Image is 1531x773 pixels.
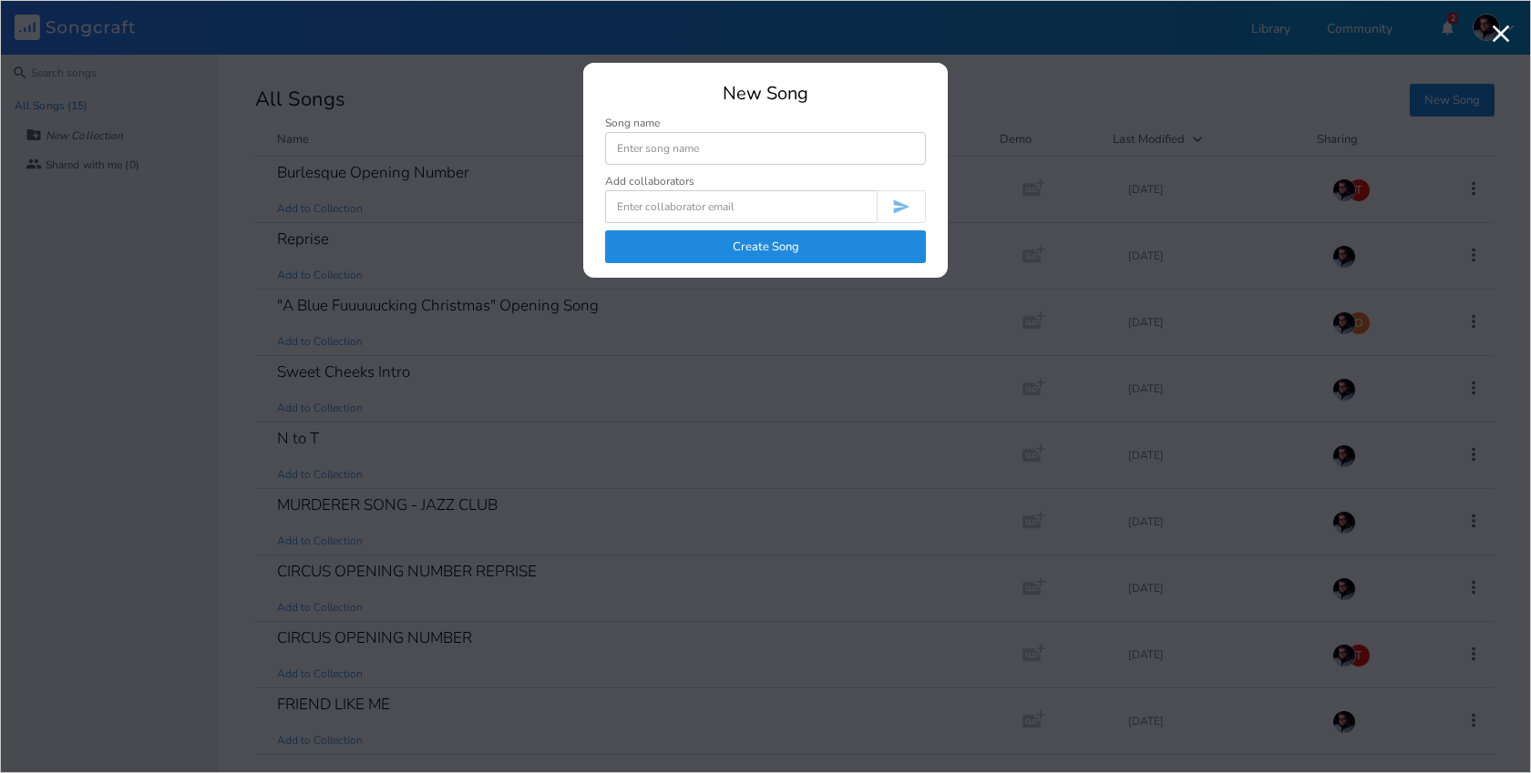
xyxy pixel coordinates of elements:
input: Enter song name [605,132,926,165]
div: New Song [605,85,926,103]
button: Create Song [605,230,926,263]
input: Enter collaborator email [605,190,877,223]
div: Add collaborators [605,176,694,187]
div: Song name [605,117,926,128]
button: Invite [877,190,926,223]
